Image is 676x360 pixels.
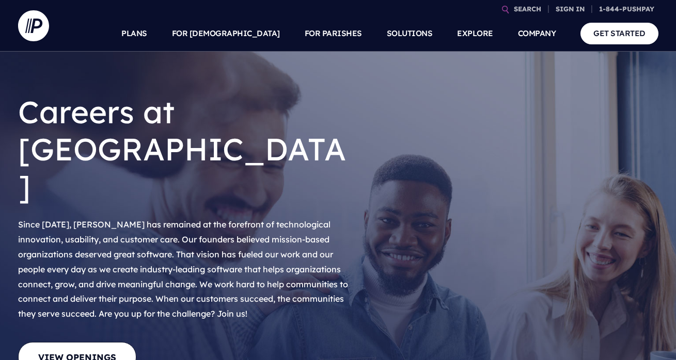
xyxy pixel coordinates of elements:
span: Since [DATE], [PERSON_NAME] has remained at the forefront of technological innovation, usability,... [18,219,348,319]
a: SOLUTIONS [387,15,433,52]
a: PLANS [121,15,147,52]
a: GET STARTED [580,23,658,44]
a: FOR PARISHES [305,15,362,52]
a: EXPLORE [457,15,493,52]
a: FOR [DEMOGRAPHIC_DATA] [172,15,280,52]
h1: Careers at [GEOGRAPHIC_DATA] [18,85,354,213]
a: COMPANY [518,15,556,52]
